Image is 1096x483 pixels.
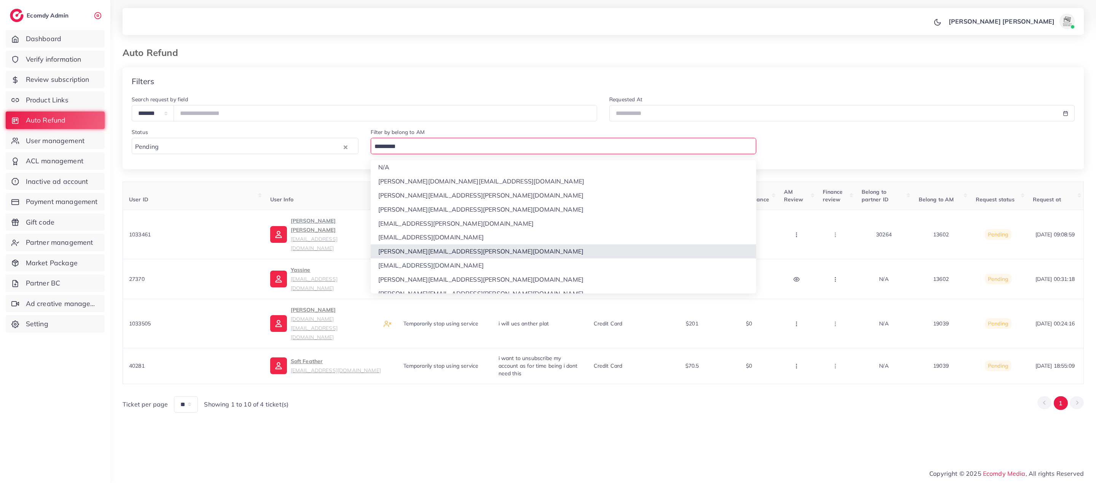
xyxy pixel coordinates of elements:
[26,319,48,329] span: Setting
[129,362,145,369] span: 40281
[270,265,378,293] a: Yassine[EMAIL_ADDRESS][DOMAIN_NAME]
[372,141,747,153] input: Search for option
[6,152,105,170] a: ACL management
[6,234,105,251] a: Partner management
[10,9,70,22] a: logoEcomdy Admin
[949,17,1055,26] p: [PERSON_NAME] [PERSON_NAME]
[26,156,83,166] span: ACL management
[371,174,757,188] li: [PERSON_NAME][DOMAIN_NAME][EMAIL_ADDRESS][DOMAIN_NAME]
[291,305,378,342] p: [PERSON_NAME]
[132,138,358,154] div: Search for option
[270,315,287,332] img: ic-user-info.36bf1079.svg
[26,197,98,207] span: Payment management
[6,315,105,333] a: Setting
[1037,396,1084,410] ul: Pagination
[27,12,70,19] h2: Ecomdy Admin
[371,230,757,244] li: [EMAIL_ADDRESS][DOMAIN_NAME]
[26,177,88,187] span: Inactive ad account
[371,138,757,154] div: Search for option
[6,193,105,210] a: Payment management
[1054,396,1068,410] button: Go to page 1
[6,91,105,109] a: Product Links
[371,244,757,258] li: [PERSON_NAME][EMAIL_ADDRESS][PERSON_NAME][DOMAIN_NAME]
[129,196,148,203] span: User ID
[371,287,757,301] li: [PERSON_NAME][EMAIL_ADDRESS][PERSON_NAME][DOMAIN_NAME]
[6,132,105,150] a: User management
[10,9,24,22] img: logo
[26,54,81,64] span: Verify information
[371,217,757,231] li: [EMAIL_ADDRESS][PERSON_NAME][DOMAIN_NAME]
[270,196,293,203] span: User Info
[291,236,338,251] small: [EMAIL_ADDRESS][DOMAIN_NAME]
[6,295,105,312] a: Ad creative management
[26,136,84,146] span: User management
[26,278,61,288] span: Partner BC
[371,202,757,217] li: [PERSON_NAME][EMAIL_ADDRESS][PERSON_NAME][DOMAIN_NAME]
[129,320,151,327] span: 1033505
[6,71,105,88] a: Review subscription
[6,112,105,129] a: Auto Refund
[26,95,68,105] span: Product Links
[6,30,105,48] a: Dashboard
[26,34,61,44] span: Dashboard
[161,141,341,153] input: Search for option
[945,14,1078,29] a: [PERSON_NAME] [PERSON_NAME]avatar
[26,238,93,247] span: Partner management
[129,231,151,238] span: 1033461
[26,217,54,227] span: Gift code
[1059,14,1075,29] img: avatar
[26,75,89,84] span: Review subscription
[371,188,757,202] li: [PERSON_NAME][EMAIL_ADDRESS][PERSON_NAME][DOMAIN_NAME]
[26,258,78,268] span: Market Package
[270,357,381,375] a: Soft Feather[EMAIL_ADDRESS][DOMAIN_NAME]
[26,299,99,309] span: Ad creative management
[371,273,757,287] li: [PERSON_NAME][EMAIL_ADDRESS][PERSON_NAME][DOMAIN_NAME]
[291,265,378,293] p: Yassine
[6,274,105,292] a: Partner BC
[291,316,338,340] small: [DOMAIN_NAME][EMAIL_ADDRESS][DOMAIN_NAME]
[291,216,378,253] p: [PERSON_NAME] [PERSON_NAME]
[291,367,381,373] small: [EMAIL_ADDRESS][DOMAIN_NAME]
[6,254,105,272] a: Market Package
[291,357,381,375] p: Soft Feather
[129,276,145,282] span: 27370
[291,276,338,291] small: [EMAIL_ADDRESS][DOMAIN_NAME]
[270,226,287,243] img: ic-user-info.36bf1079.svg
[371,160,757,174] li: N/A
[270,271,287,287] img: ic-user-info.36bf1079.svg
[6,173,105,190] a: Inactive ad account
[371,258,757,273] li: [EMAIL_ADDRESS][DOMAIN_NAME]
[270,357,287,374] img: ic-user-info.36bf1079.svg
[403,362,479,369] span: Temporarily stop using service
[403,320,479,327] span: Temporarily stop using service
[270,216,378,253] a: [PERSON_NAME] [PERSON_NAME][EMAIL_ADDRESS][DOMAIN_NAME]
[26,115,66,125] span: Auto Refund
[6,214,105,231] a: Gift code
[270,305,378,342] a: [PERSON_NAME][DOMAIN_NAME][EMAIL_ADDRESS][DOMAIN_NAME]
[6,51,105,68] a: Verify information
